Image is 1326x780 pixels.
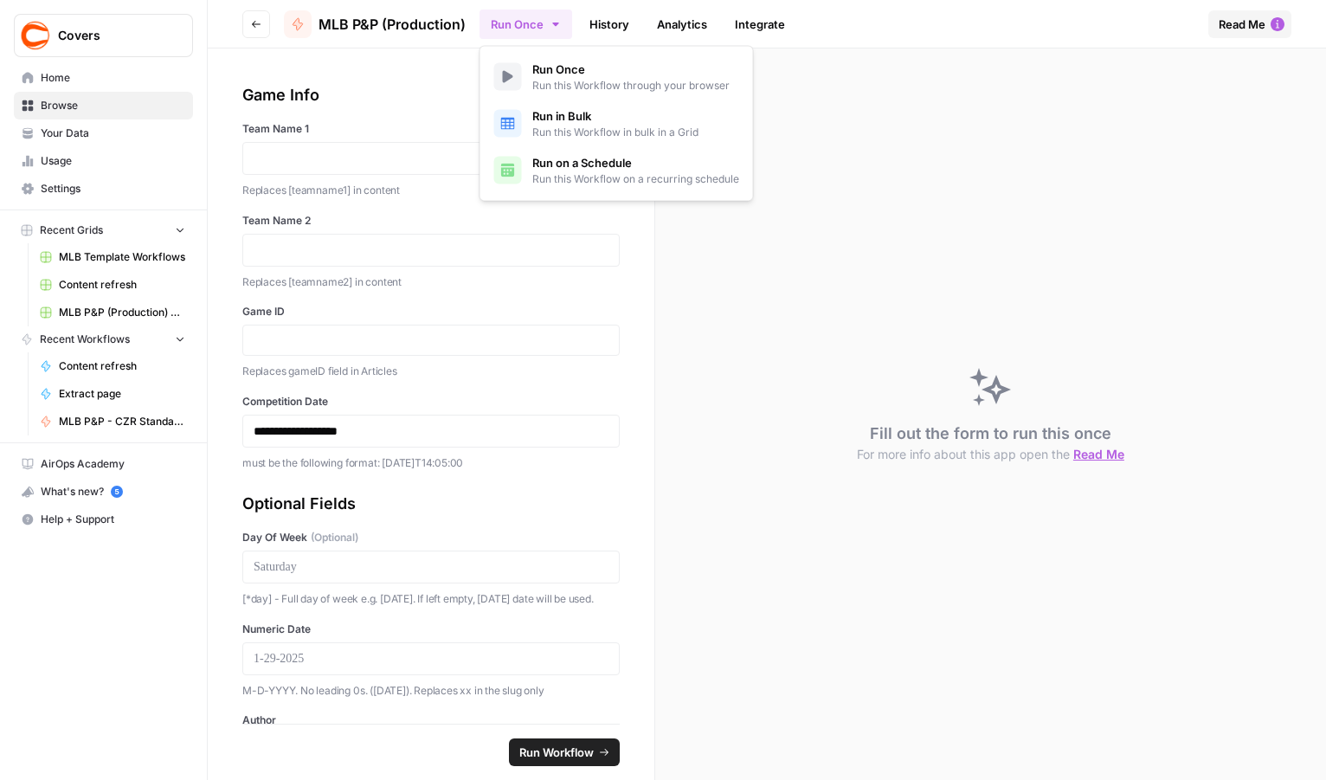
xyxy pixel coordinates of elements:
span: Run Once [532,61,730,78]
button: Run Once [480,10,572,39]
span: Run Workflow [519,744,594,761]
span: Read Me [1073,447,1124,461]
div: What's new? [15,479,192,505]
p: Replaces gameID field in Articles [242,363,620,380]
span: Recent Workflows [40,332,130,347]
label: Team Name 1 [242,121,620,137]
label: Day Of Week [242,530,620,545]
a: MLB Template Workflows [32,243,193,271]
button: Recent Grids [14,217,193,243]
p: must be the following format: [DATE]T14:05:00 [242,454,620,472]
span: Run this Workflow on a recurring schedule [532,171,739,187]
label: Author [242,712,620,728]
a: Browse [14,92,193,119]
span: MLB P&P (Production) Grid (3) [59,305,185,320]
a: AirOps Academy [14,450,193,478]
span: Run in Bulk [532,107,698,125]
a: MLB P&P - CZR Standard (Production) [32,408,193,435]
span: Browse [41,98,185,113]
a: 5 [111,486,123,498]
button: For more info about this app open the Read Me [857,446,1124,463]
span: MLB P&P (Production) [319,14,466,35]
label: Team Name 2 [242,213,620,229]
text: 5 [114,487,119,496]
span: Settings [41,181,185,197]
a: Run OnceRun this Workflow through your browser [487,54,746,100]
span: (Optional) [311,530,358,545]
span: Usage [41,153,185,169]
span: MLB P&P - CZR Standard (Production) [59,414,185,429]
a: Your Data [14,119,193,147]
button: Help + Support [14,506,193,533]
a: Settings [14,175,193,203]
button: Recent Workflows [14,326,193,352]
p: Replaces [teamname1] in content [242,182,620,199]
div: Run Once [480,46,754,202]
span: Run this Workflow in bulk in a Grid [532,125,698,140]
span: Home [41,70,185,86]
a: History [579,10,640,38]
span: Help + Support [41,512,185,527]
span: Run this Workflow through your browser [532,78,730,93]
label: Competition Date [242,394,620,409]
a: Extract page [32,380,193,408]
span: Extract page [59,386,185,402]
a: Usage [14,147,193,175]
button: Run in BulkRun this Workflow in bulk in a Grid [487,100,746,147]
button: Workspace: Covers [14,14,193,57]
a: Content refresh [32,352,193,380]
span: Run on a Schedule [532,154,739,171]
div: Optional Fields [242,492,620,516]
label: Game ID [242,304,620,319]
span: MLB Template Workflows [59,249,185,265]
a: Content refresh [32,271,193,299]
p: M-D-YYYY. No leading 0s. ([DATE]). Replaces xx in the slug only [242,682,620,699]
span: Read Me [1219,16,1265,33]
a: Run on a ScheduleRun this Workflow on a recurring schedule [487,147,746,194]
a: Analytics [647,10,718,38]
a: MLB P&P (Production) [284,10,466,38]
span: Covers [58,27,163,44]
span: Content refresh [59,358,185,374]
div: Game Info [242,83,620,107]
button: Run Workflow [509,738,620,766]
label: Numeric Date [242,622,620,637]
span: AirOps Academy [41,456,185,472]
button: Read Me [1208,10,1291,38]
a: Integrate [724,10,795,38]
span: Recent Grids [40,222,103,238]
button: What's new? 5 [14,478,193,506]
span: Content refresh [59,277,185,293]
span: Your Data [41,126,185,141]
p: [*day] - Full day of week e.g. [DATE]. If left empty, [DATE] date will be used. [242,590,620,608]
p: Replaces [teamname2] in content [242,274,620,291]
a: Home [14,64,193,92]
div: Fill out the form to run this once [857,422,1124,463]
a: MLB P&P (Production) Grid (3) [32,299,193,326]
img: Covers Logo [20,20,51,51]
